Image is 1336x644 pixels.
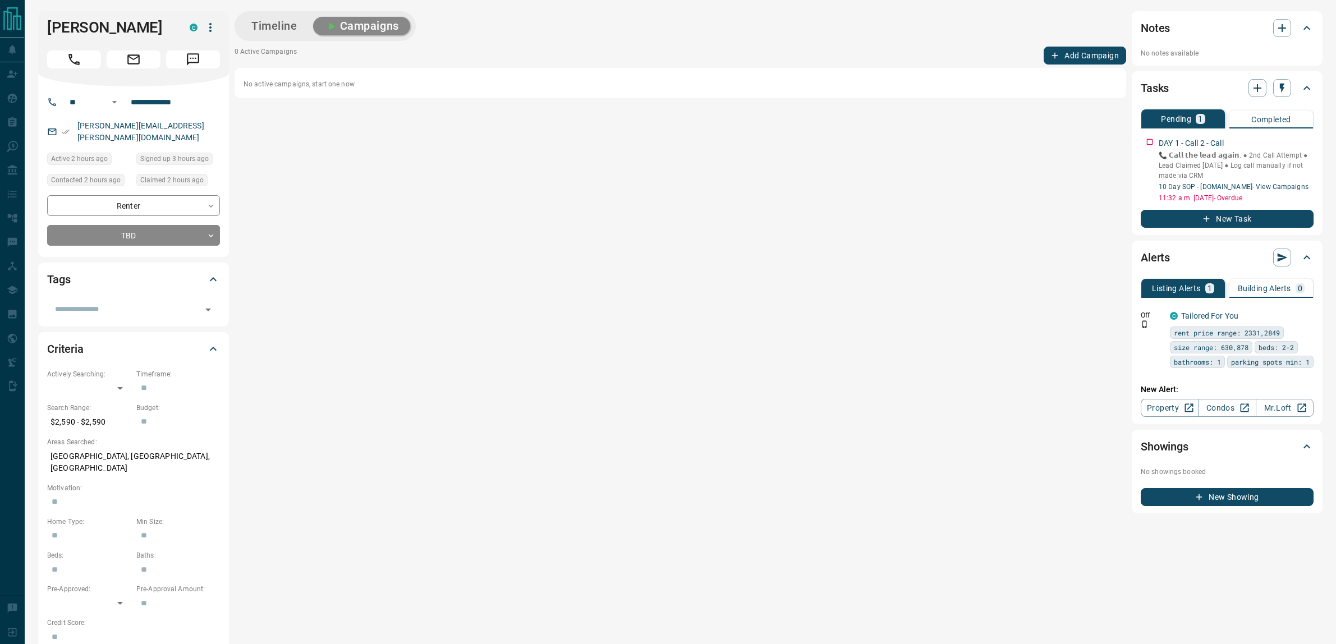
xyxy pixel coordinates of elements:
span: Contacted 2 hours ago [51,174,121,186]
p: [GEOGRAPHIC_DATA], [GEOGRAPHIC_DATA], [GEOGRAPHIC_DATA] [47,447,220,477]
span: bathrooms: 1 [1174,356,1221,367]
p: 1 [1208,284,1212,292]
p: No showings booked [1141,467,1314,477]
p: No notes available [1141,48,1314,58]
a: 10 Day SOP - [DOMAIN_NAME]- View Campaigns [1159,183,1309,191]
svg: Push Notification Only [1141,320,1149,328]
p: Beds: [47,550,131,560]
span: Signed up 3 hours ago [140,153,209,164]
div: Tue Aug 12 2025 [47,153,131,168]
p: Off [1141,310,1163,320]
p: Pending [1161,115,1191,123]
p: Motivation: [47,483,220,493]
button: Add Campaign [1044,47,1126,65]
h2: Tags [47,270,70,288]
span: Claimed 2 hours ago [140,174,204,186]
p: Budget: [136,403,220,413]
p: $2,590 - $2,590 [47,413,131,431]
p: 0 Active Campaigns [235,47,297,65]
h1: [PERSON_NAME] [47,19,173,36]
p: Timeframe: [136,369,220,379]
p: Credit Score: [47,618,220,628]
span: rent price range: 2331,2849 [1174,327,1280,338]
a: Condos [1198,399,1256,417]
div: Notes [1141,15,1314,42]
div: Tasks [1141,75,1314,102]
div: condos.ca [190,24,198,31]
h2: Criteria [47,340,84,358]
p: Min Size: [136,517,220,527]
button: Open [108,95,121,109]
button: Campaigns [313,17,410,35]
div: condos.ca [1170,312,1178,320]
p: Actively Searching: [47,369,131,379]
p: New Alert: [1141,384,1314,395]
p: Areas Searched: [47,437,220,447]
p: DAY 1 - Call 2 - Call [1159,137,1224,149]
h2: Showings [1141,438,1188,456]
span: Active 2 hours ago [51,153,108,164]
span: Message [166,50,220,68]
div: Criteria [47,335,220,362]
p: 1 [1198,115,1202,123]
p: Completed [1251,116,1291,123]
p: 0 [1298,284,1302,292]
div: Renter [47,195,220,216]
p: Baths: [136,550,220,560]
h2: Alerts [1141,249,1170,266]
span: Email [107,50,160,68]
p: Listing Alerts [1152,284,1201,292]
span: parking spots min: 1 [1231,356,1310,367]
div: Alerts [1141,244,1314,271]
button: Open [200,302,216,318]
p: Search Range: [47,403,131,413]
button: Timeline [240,17,309,35]
p: Home Type: [47,517,131,527]
svg: Email Verified [62,128,70,136]
p: Pre-Approved: [47,584,131,594]
div: TBD [47,225,220,246]
h2: Tasks [1141,79,1169,97]
div: Tue Aug 12 2025 [136,153,220,168]
a: Property [1141,399,1199,417]
h2: Notes [1141,19,1170,37]
a: Tailored For You [1181,311,1238,320]
div: Tue Aug 12 2025 [47,174,131,190]
button: New Task [1141,210,1314,228]
p: Pre-Approval Amount: [136,584,220,594]
div: Tags [47,266,220,293]
p: No active campaigns, start one now [244,79,1117,89]
a: [PERSON_NAME][EMAIL_ADDRESS][PERSON_NAME][DOMAIN_NAME] [77,121,204,142]
span: Call [47,50,101,68]
div: Tue Aug 12 2025 [136,174,220,190]
p: Building Alerts [1238,284,1291,292]
button: New Showing [1141,488,1314,506]
a: Mr.Loft [1256,399,1314,417]
span: beds: 2-2 [1259,342,1294,353]
div: Showings [1141,433,1314,460]
p: 📞 𝗖𝗮𝗹𝗹 𝘁𝗵𝗲 𝗹𝗲𝗮𝗱 𝗮𝗴𝗮𝗶𝗻. ● 2nd Call Attempt ● Lead Claimed [DATE] ‎● Log call manually if not made ... [1159,150,1314,181]
p: 11:32 a.m. [DATE] - Overdue [1159,193,1314,203]
span: size range: 630,878 [1174,342,1248,353]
